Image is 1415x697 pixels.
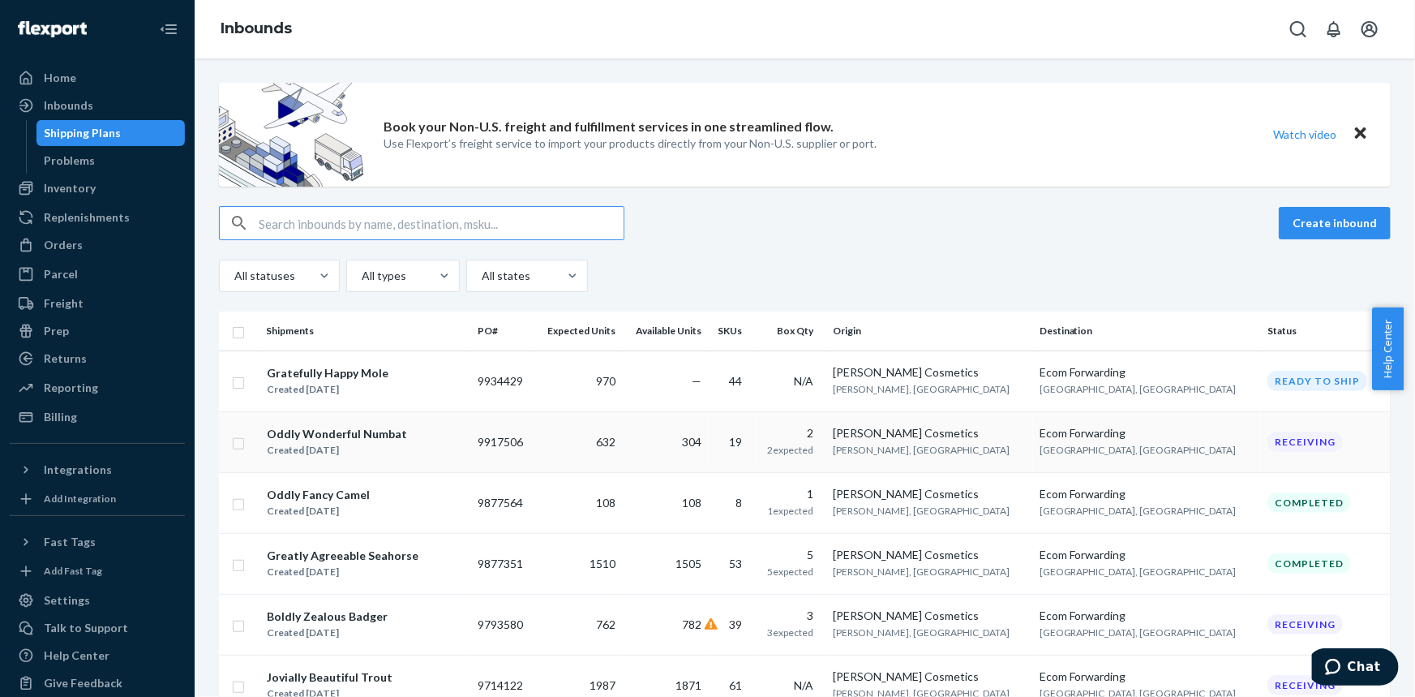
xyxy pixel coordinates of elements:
span: — [692,374,701,388]
div: Fast Tags [44,534,96,550]
span: [PERSON_NAME], [GEOGRAPHIC_DATA] [834,383,1010,395]
a: Inbounds [221,19,292,37]
span: 3 expected [768,626,814,639]
div: 5 [762,547,814,563]
td: 9917506 [471,411,534,472]
div: Ecom Forwarding [1040,669,1254,685]
span: [GEOGRAPHIC_DATA], [GEOGRAPHIC_DATA] [1040,444,1237,456]
span: 44 [730,374,743,388]
a: Reporting [10,375,185,401]
div: Ecom Forwarding [1040,364,1254,381]
a: Inventory [10,175,185,201]
div: Shipping Plans [45,125,122,141]
th: Destination [1033,312,1261,351]
button: Open Search Box [1282,13,1314,45]
a: Prep [10,318,185,344]
div: Home [44,70,76,86]
span: 2 expected [768,444,814,456]
div: Oddly Wonderful Numbat [267,426,407,442]
div: Jovially Beautiful Trout [267,669,392,686]
span: 1 expected [768,505,814,517]
div: Ecom Forwarding [1040,547,1254,563]
th: PO# [471,312,534,351]
td: 9934429 [471,351,534,411]
div: [PERSON_NAME] Cosmetics [834,486,1027,502]
button: Help Center [1372,308,1404,390]
div: Parcel [44,266,78,282]
div: Ecom Forwarding [1040,425,1254,441]
th: Status [1261,312,1391,351]
span: 1510 [590,557,616,570]
a: Problems [36,148,186,174]
img: Flexport logo [18,21,87,37]
p: Book your Non-U.S. freight and fulfillment services in one streamlined flow. [384,118,834,136]
a: Parcel [10,261,185,287]
div: Billing [44,409,77,425]
span: 762 [597,617,616,631]
span: 304 [682,435,701,449]
td: 9877564 [471,472,534,533]
a: Freight [10,290,185,316]
div: [PERSON_NAME] Cosmetics [834,669,1027,685]
button: Close [1350,123,1371,146]
th: SKUs [708,312,756,351]
th: Origin [827,312,1033,351]
div: Created [DATE] [267,625,388,641]
div: 1 [762,486,814,502]
span: 782 [682,617,701,631]
a: Returns [10,346,185,372]
div: Created [DATE] [267,381,388,398]
button: Fast Tags [10,529,185,555]
button: Integrations [10,457,185,483]
div: Reporting [44,380,98,396]
input: All types [360,268,362,284]
div: Help Center [44,648,109,664]
div: Add Fast Tag [44,564,102,578]
span: [GEOGRAPHIC_DATA], [GEOGRAPHIC_DATA] [1040,505,1237,517]
button: Talk to Support [10,615,185,641]
a: Home [10,65,185,91]
div: [PERSON_NAME] Cosmetics [834,608,1027,624]
a: Inbounds [10,93,185,118]
span: 1871 [675,678,701,692]
div: Receiving [1267,432,1343,452]
div: Problems [45,153,96,169]
th: Box Qty [756,312,827,351]
div: Add Integration [44,492,116,506]
div: Integrations [44,462,112,478]
span: [PERSON_NAME], [GEOGRAPHIC_DATA] [834,505,1010,517]
div: Completed [1267,493,1351,513]
div: 2 [762,425,814,441]
span: 39 [730,617,743,631]
div: Ready to ship [1267,371,1367,391]
span: [GEOGRAPHIC_DATA], [GEOGRAPHIC_DATA] [1040,626,1237,639]
div: 3 [762,608,814,624]
div: Gratefully Happy Mole [267,365,388,381]
a: Settings [10,587,185,613]
span: [GEOGRAPHIC_DATA], [GEOGRAPHIC_DATA] [1040,383,1237,395]
div: Orders [44,237,83,253]
div: Oddly Fancy Camel [267,487,370,503]
span: N/A [795,678,814,692]
span: [PERSON_NAME], [GEOGRAPHIC_DATA] [834,626,1010,639]
span: 19 [730,435,743,449]
span: 108 [682,496,701,510]
button: Open notifications [1318,13,1350,45]
iframe: Opens a widget where you can chat to one of our agents [1312,648,1399,689]
a: Add Integration [10,489,185,509]
div: Receiving [1267,614,1343,635]
span: 53 [730,557,743,570]
td: 9793580 [471,594,534,655]
button: Watch video [1263,123,1347,146]
span: N/A [795,374,814,388]
button: Create inbound [1279,207,1391,239]
td: 9877351 [471,533,534,594]
div: Completed [1267,553,1351,574]
ol: breadcrumbs [208,6,305,53]
div: [PERSON_NAME] Cosmetics [834,547,1027,563]
input: All states [480,268,482,284]
span: 632 [597,435,616,449]
div: Ecom Forwarding [1040,608,1254,624]
button: Open account menu [1353,13,1386,45]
